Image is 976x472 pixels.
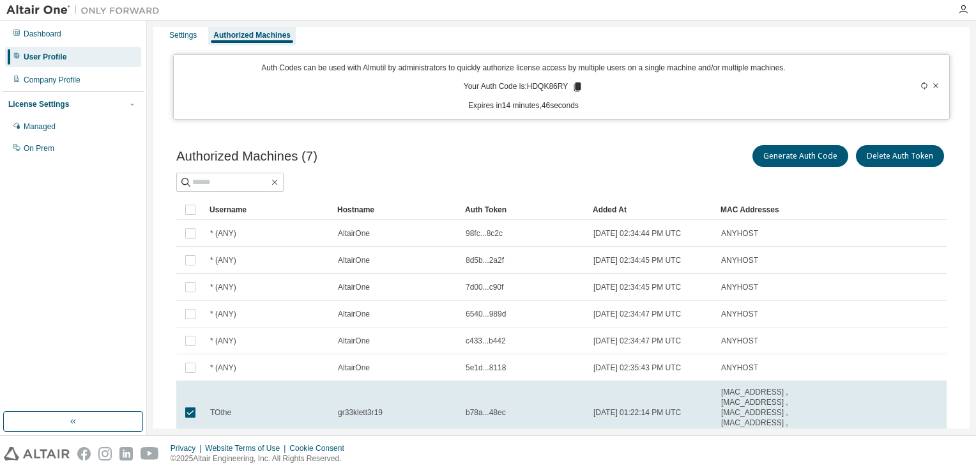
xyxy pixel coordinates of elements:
div: Hostname [337,200,455,220]
img: youtube.svg [141,447,159,460]
span: 7d00...c90f [466,282,503,292]
img: facebook.svg [77,447,91,460]
span: AltairOne [338,309,370,319]
div: License Settings [8,99,69,109]
img: altair_logo.svg [4,447,70,460]
span: AltairOne [338,363,370,373]
span: 6540...989d [466,309,506,319]
span: [DATE] 01:22:14 PM UTC [593,407,681,418]
p: Your Auth Code is: HDQK86RY [464,81,583,93]
div: Dashboard [24,29,61,39]
span: * (ANY) [210,255,236,265]
span: [DATE] 02:34:44 PM UTC [593,228,681,239]
div: Website Terms of Use [205,443,289,453]
span: * (ANY) [210,309,236,319]
button: Generate Auth Code [752,145,848,167]
span: ANYHOST [721,309,758,319]
span: [DATE] 02:34:45 PM UTC [593,282,681,292]
img: Altair One [6,4,166,17]
span: * (ANY) [210,282,236,292]
span: ANYHOST [721,336,758,346]
img: instagram.svg [98,447,112,460]
span: [DATE] 02:35:43 PM UTC [593,363,681,373]
span: ANYHOST [721,228,758,239]
span: Authorized Machines (7) [176,149,317,164]
span: * (ANY) [210,363,236,373]
span: [DATE] 02:34:45 PM UTC [593,255,681,265]
span: c433...b442 [466,336,506,346]
div: Privacy [171,443,205,453]
span: TOthe [210,407,231,418]
span: AltairOne [338,228,370,239]
span: [DATE] 02:34:47 PM UTC [593,336,681,346]
span: ANYHOST [721,255,758,265]
div: Managed [24,122,56,132]
p: Auth Codes can be used with Almutil by administrators to quickly authorize license access by mult... [181,63,865,74]
span: 5e1d...8118 [466,363,506,373]
span: 98fc...8c2c [466,228,503,239]
div: Cookie Consent [289,443,351,453]
span: 8d5b...2a2f [466,255,504,265]
img: linkedin.svg [119,447,133,460]
span: b78a...48ec [466,407,506,418]
div: Auth Token [465,200,583,220]
span: gr33klett3r19 [338,407,383,418]
div: MAC Addresses [721,200,806,220]
div: Username [210,200,327,220]
span: AltairOne [338,282,370,292]
div: Authorized Machines [213,30,291,40]
div: User Profile [24,52,66,62]
button: Delete Auth Token [856,145,944,167]
span: * (ANY) [210,228,236,239]
p: © 2025 Altair Engineering, Inc. All Rights Reserved. [171,453,352,464]
div: Settings [169,30,197,40]
span: [MAC_ADDRESS] , [MAC_ADDRESS] , [MAC_ADDRESS] , [MAC_ADDRESS] , [MAC_ADDRESS] [721,387,805,438]
span: [DATE] 02:34:47 PM UTC [593,309,681,319]
div: Added At [593,200,710,220]
div: On Prem [24,143,54,153]
span: ANYHOST [721,363,758,373]
span: AltairOne [338,336,370,346]
span: * (ANY) [210,336,236,346]
span: AltairOne [338,255,370,265]
span: ANYHOST [721,282,758,292]
p: Expires in 14 minutes, 46 seconds [181,100,865,111]
div: Company Profile [24,75,80,85]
